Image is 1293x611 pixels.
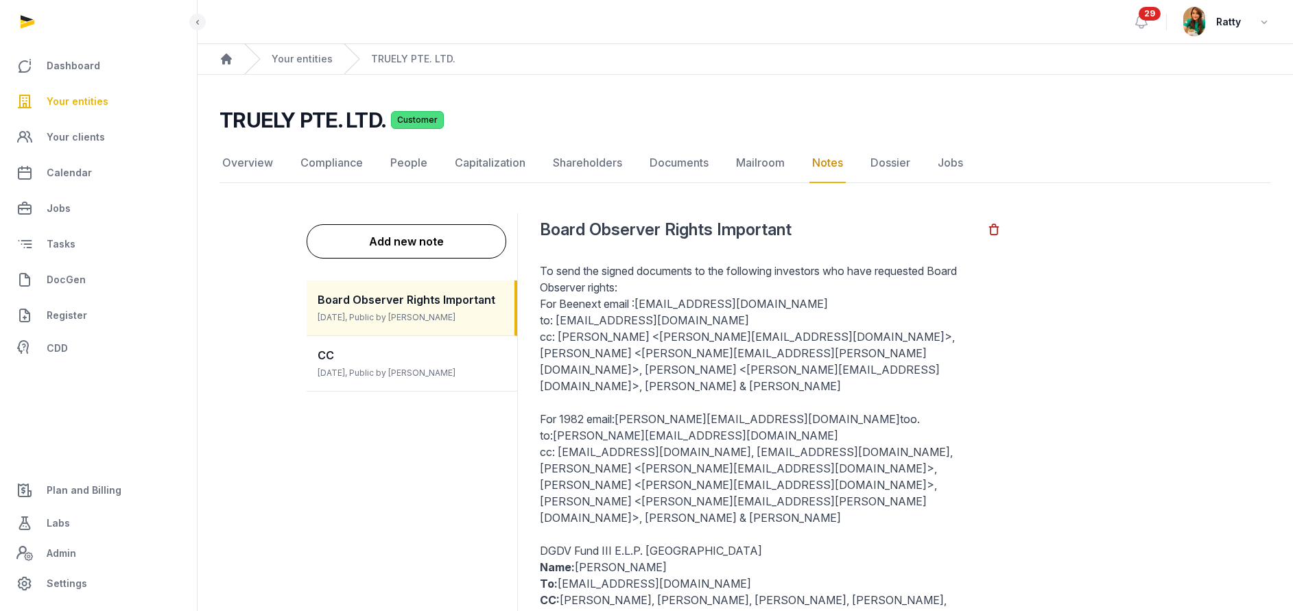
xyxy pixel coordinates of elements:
a: Overview [220,143,276,183]
a: Compliance [298,143,366,183]
span: Ratty [1216,14,1241,30]
a: Settings [11,567,186,600]
a: Jobs [11,192,186,225]
a: Your entities [272,52,333,66]
a: Labs [11,507,186,540]
a: Register [11,299,186,332]
span: [DATE], Public by [PERSON_NAME] [318,368,455,378]
a: People [388,143,430,183]
strong: CC: [540,593,560,607]
a: Tasks [11,228,186,261]
a: TRUELY PTE. LTD. [371,52,455,66]
a: Documents [647,143,711,183]
a: Your entities [11,85,186,118]
span: Board Observer Rights Important [318,293,495,307]
button: Add new note [307,224,506,259]
a: Dossier [868,143,913,183]
span: Labs [47,515,70,531]
span: Your clients [47,129,105,145]
a: Your clients [11,121,186,154]
span: Admin [47,545,76,562]
span: CC [318,348,334,362]
a: [PERSON_NAME][EMAIL_ADDRESS][DOMAIN_NAME] [553,429,838,442]
a: CDD [11,335,186,362]
a: Notes [809,143,846,183]
span: Customer [391,111,444,129]
nav: Tabs [220,143,1271,183]
strong: To: [540,577,558,590]
p: To send the signed documents to the following investors who have requested Board Observer rights: [540,263,1001,296]
span: Plan and Billing [47,482,121,499]
a: Capitalization [452,143,528,183]
span: DocGen [47,272,86,288]
img: avatar [1183,7,1205,36]
span: 29 [1139,7,1161,21]
strong: Name: [540,560,575,574]
a: Dashboard [11,49,186,82]
a: Shareholders [550,143,625,183]
span: Register [47,307,87,324]
h2: Board Observer Rights Important [540,219,987,241]
a: Plan and Billing [11,474,186,507]
span: Dashboard [47,58,100,74]
span: CDD [47,340,68,357]
span: [DATE], Public by [PERSON_NAME] [318,312,455,322]
span: Your entities [47,93,108,110]
span: Calendar [47,165,92,181]
a: DocGen [11,263,186,296]
span: Settings [47,575,87,592]
a: Jobs [935,143,966,183]
a: Admin [11,540,186,567]
span: Tasks [47,236,75,252]
a: Mailroom [733,143,787,183]
p: [EMAIL_ADDRESS][DOMAIN_NAME] [540,575,1001,592]
p: [PERSON_NAME] [540,559,1001,575]
p: For 1982 email: too. to: cc: [EMAIL_ADDRESS][DOMAIN_NAME], [EMAIL_ADDRESS][DOMAIN_NAME], [PERSON_... [540,411,1001,526]
p: For Beenext email : to: [EMAIL_ADDRESS][DOMAIN_NAME] cc: [PERSON_NAME] <[PERSON_NAME][EMAIL_ADDRE... [540,296,1001,411]
span: Jobs [47,200,71,217]
a: [EMAIL_ADDRESS][DOMAIN_NAME] [634,297,828,311]
p: DGDV Fund III E.L.P. [GEOGRAPHIC_DATA] [540,542,1001,559]
h2: TRUELY PTE. LTD. [220,108,385,132]
nav: Breadcrumb [198,44,1293,75]
a: [PERSON_NAME][EMAIL_ADDRESS][DOMAIN_NAME] [615,412,900,426]
a: Calendar [11,156,186,189]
